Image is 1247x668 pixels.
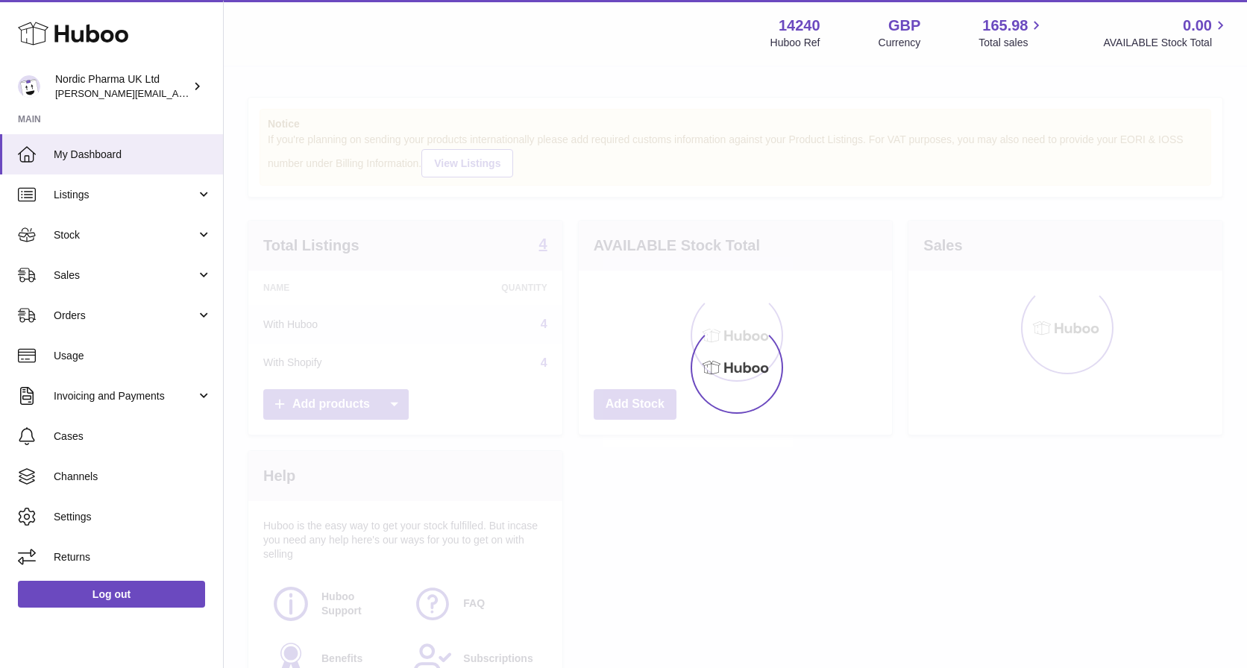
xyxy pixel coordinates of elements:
strong: GBP [888,16,920,36]
span: Stock [54,228,196,242]
strong: 14240 [779,16,820,36]
span: Listings [54,188,196,202]
div: Currency [879,36,921,50]
span: Orders [54,309,196,323]
img: joe.plant@parapharmdev.com [18,75,40,98]
span: Sales [54,268,196,283]
span: Total sales [979,36,1045,50]
span: [PERSON_NAME][EMAIL_ADDRESS][DOMAIN_NAME] [55,87,299,99]
span: My Dashboard [54,148,212,162]
span: Invoicing and Payments [54,389,196,403]
a: 165.98 Total sales [979,16,1045,50]
a: 0.00 AVAILABLE Stock Total [1103,16,1229,50]
span: Cases [54,429,212,444]
span: AVAILABLE Stock Total [1103,36,1229,50]
a: Log out [18,581,205,608]
span: Channels [54,470,212,484]
span: Returns [54,550,212,564]
div: Nordic Pharma UK Ltd [55,72,189,101]
div: Huboo Ref [770,36,820,50]
span: Usage [54,349,212,363]
span: 0.00 [1183,16,1212,36]
span: Settings [54,510,212,524]
span: 165.98 [982,16,1028,36]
